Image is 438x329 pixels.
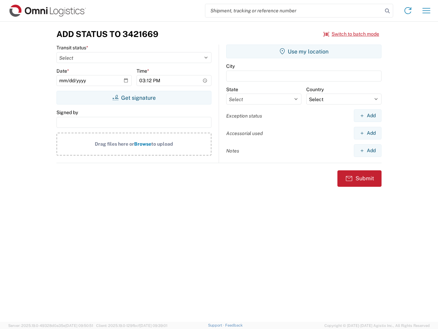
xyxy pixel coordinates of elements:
[56,29,158,39] h3: Add Status to 3421669
[226,113,262,119] label: Exception status
[151,141,173,147] span: to upload
[226,45,382,58] button: Use my location
[208,323,225,327] a: Support
[56,68,69,74] label: Date
[95,141,134,147] span: Drag files here or
[337,170,382,187] button: Submit
[96,324,167,328] span: Client: 2025.19.0-129fbcf
[226,86,238,93] label: State
[226,130,263,136] label: Accessorial used
[8,324,93,328] span: Server: 2025.19.0-49328d0a35e
[306,86,324,93] label: Country
[226,148,239,154] label: Notes
[56,45,88,51] label: Transit status
[137,68,149,74] label: Time
[354,144,382,157] button: Add
[134,141,151,147] span: Browse
[324,322,430,329] span: Copyright © [DATE]-[DATE] Agistix Inc., All Rights Reserved
[354,127,382,139] button: Add
[323,28,379,40] button: Switch to batch mode
[56,91,211,105] button: Get signature
[226,63,235,69] label: City
[225,323,243,327] a: Feedback
[65,324,93,328] span: [DATE] 09:50:51
[354,109,382,122] button: Add
[56,109,78,115] label: Signed by
[205,4,383,17] input: Shipment, tracking or reference number
[140,324,167,328] span: [DATE] 09:39:01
